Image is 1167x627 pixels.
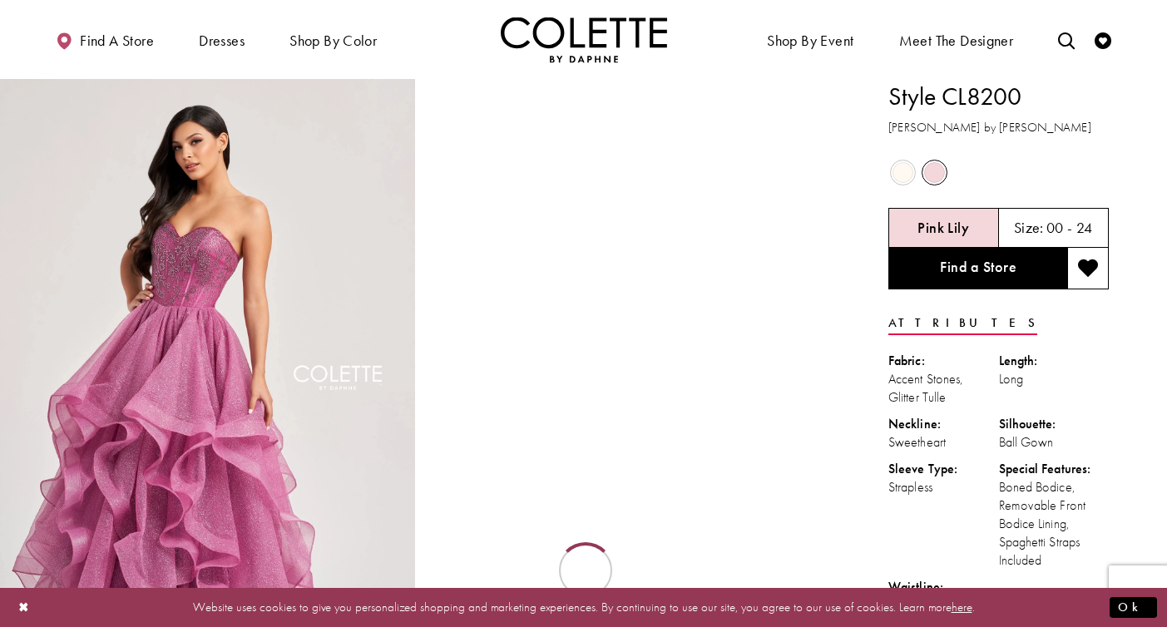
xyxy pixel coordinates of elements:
[888,352,999,370] div: Fabric:
[952,599,972,615] a: here
[289,32,377,49] span: Shop by color
[920,158,949,187] div: Pink Lily
[888,118,1109,137] h3: [PERSON_NAME] by [PERSON_NAME]
[999,478,1110,570] div: Boned Bodice, Removable Front Bodice Lining, Spaghetti Straps Included
[899,32,1014,49] span: Meet the designer
[52,17,158,62] a: Find a store
[888,478,999,496] div: Strapless
[1046,220,1093,236] h5: 00 - 24
[888,415,999,433] div: Neckline:
[999,415,1110,433] div: Silhouette:
[501,17,667,62] img: Colette by Daphne
[888,370,999,407] div: Accent Stones, Glitter Tulle
[888,248,1067,289] a: Find a Store
[1054,17,1079,62] a: Toggle search
[888,460,999,478] div: Sleeve Type:
[10,593,38,622] button: Close Dialog
[1014,218,1044,237] span: Size:
[501,17,667,62] a: Visit Home Page
[888,158,917,187] div: Diamond White
[999,370,1110,388] div: Long
[888,578,999,596] div: Waistline:
[888,433,999,452] div: Sweetheart
[999,460,1110,478] div: Special Features:
[1090,17,1115,62] a: Check Wishlist
[763,17,858,62] span: Shop By Event
[120,596,1047,619] p: Website uses cookies to give you personalized shopping and marketing experiences. By continuing t...
[767,32,853,49] span: Shop By Event
[80,32,154,49] span: Find a store
[888,79,1109,114] h1: Style CL8200
[1110,597,1157,618] button: Submit Dialog
[888,157,1109,189] div: Product color controls state depends on size chosen
[917,220,969,236] h5: Chosen color
[199,32,245,49] span: Dresses
[999,352,1110,370] div: Length:
[895,17,1018,62] a: Meet the designer
[195,17,249,62] span: Dresses
[285,17,381,62] span: Shop by color
[1067,248,1109,289] button: Add to wishlist
[423,79,838,287] video: Style CL8200 Colette by Daphne #1 autoplay loop mute video
[999,433,1110,452] div: Ball Gown
[888,311,1037,335] a: Attributes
